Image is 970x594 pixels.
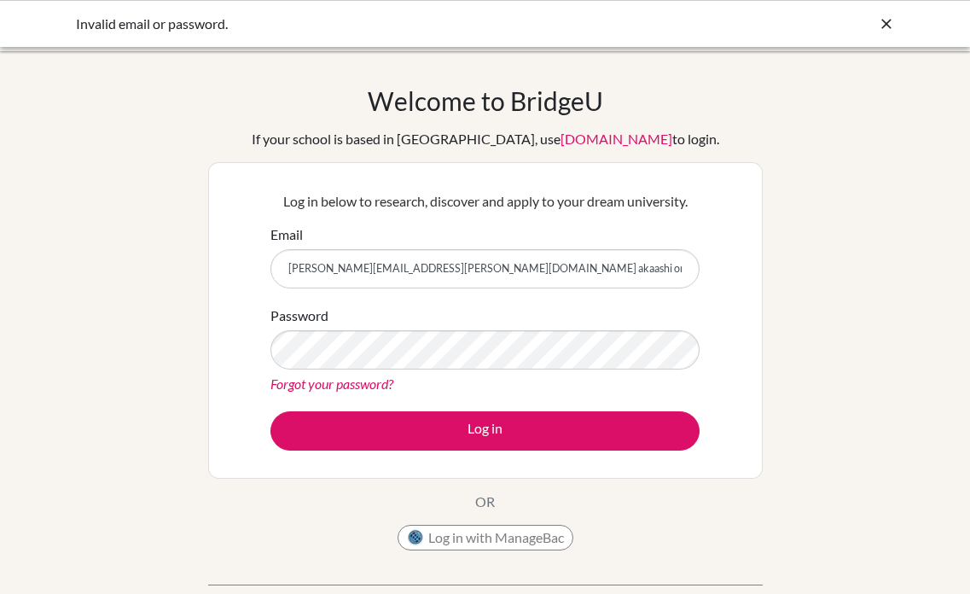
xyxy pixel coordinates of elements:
label: Password [270,306,328,326]
div: Invalid email or password. [76,14,639,34]
button: Log in with ManageBac [398,525,573,550]
p: OR [475,492,495,512]
a: Forgot your password? [270,376,393,392]
p: Log in below to research, discover and apply to your dream university. [270,191,700,212]
button: Log in [270,411,700,451]
a: [DOMAIN_NAME] [561,131,672,147]
label: Email [270,224,303,245]
div: If your school is based in [GEOGRAPHIC_DATA], use to login. [252,129,719,149]
h1: Welcome to BridgeU [368,85,603,116]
